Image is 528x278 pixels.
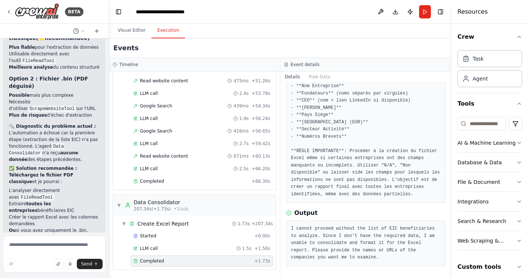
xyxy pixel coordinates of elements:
[294,209,318,217] h3: Output
[251,116,270,121] span: + 56.24s
[457,27,522,47] button: Crew
[251,166,270,172] span: + 66.20s
[457,192,522,211] button: Integrations
[254,258,270,264] span: + 1.73s
[457,212,522,231] button: Search & Research
[140,103,172,109] span: Google Search
[134,206,171,212] span: 207.34s (+1.73s)
[140,258,164,264] span: Completed
[457,237,516,244] div: Web Scraping & Browsing
[9,113,47,118] strong: Plus de risques
[9,143,64,157] code: Data Consolidator
[473,55,484,62] div: Task
[151,23,185,38] button: Execution
[251,178,270,184] span: + 66.30s
[457,231,522,250] button: Web Scraping & Browsing
[457,159,502,166] div: Database & Data
[233,78,248,84] span: 475ms
[9,99,100,112] li: Nécessite d'utiliser sur l'URL
[9,172,100,185] p: et je pourrai :
[457,178,500,186] div: File & Document
[113,7,124,17] button: Hide left sidebar
[9,200,100,214] li: Extraire bénéficiaires EIC
[457,153,522,172] button: Database & Data
[134,199,189,206] div: Data Consolidator
[239,141,248,147] span: 2.7s
[122,221,126,227] span: ▼
[233,103,248,109] span: 439ms
[9,214,100,227] li: Créer le rapport Excel avec les colonnes demandées
[53,259,64,269] button: Upload files
[81,261,92,267] span: Send
[140,178,164,184] span: Completed
[9,166,77,171] strong: ✅ Solution recommandée :
[457,139,515,147] div: AI & Machine Learning
[251,153,270,159] span: + 60.13s
[9,45,35,50] strong: Plus fiable
[239,166,248,172] span: 2.5s
[65,259,75,269] button: Click to speak your automation idea
[9,51,100,64] li: Utilisable directement avec l'outil
[65,7,83,16] div: BETA
[239,90,248,96] span: 2.4s
[70,27,88,35] button: Switch to previous chat
[9,44,100,51] li: pour l'extraction de données
[291,62,319,68] h3: Event details
[435,7,446,17] button: Hide right sidebar
[9,92,100,99] li: mais plus complexe
[112,23,151,38] button: Visual Editor
[457,47,522,93] div: Crew
[9,76,88,89] strong: Option 2 : Fichier .bin (PDF déguisé)
[251,78,270,84] span: + 51.26s
[305,72,335,82] button: Raw Data
[15,3,59,20] img: Logo
[117,202,121,208] span: ▼
[140,166,158,172] span: LLM call
[291,40,441,198] pre: Consolider toutes les données collectées des tâches précédentes et les formater en utilisant l'ou...
[119,62,138,68] h3: Timeline
[9,124,96,129] strong: 🔍 Diagnostic du problème actuel :
[239,116,248,121] span: 1.9s
[137,220,189,227] span: Create Excel Report
[9,64,100,71] li: du contenu structuré
[140,233,156,239] span: Started
[136,8,199,16] nav: breadcrumb
[238,221,250,227] span: 1.73s
[9,228,16,233] strong: Ou
[9,93,30,98] strong: Possible
[140,90,158,96] span: LLM call
[457,257,522,277] button: Custom tools
[233,153,248,159] span: 671ms
[113,43,138,53] h2: Events
[140,116,158,121] span: LLM call
[9,227,100,247] p: si vous avez uniquement le .bin, donnez-moi l'URL et je l'analyserai avec .
[91,27,103,35] button: Start a new chat
[457,7,488,16] h4: Resources
[242,246,251,251] span: 1.5s
[140,153,188,159] span: Read website content
[457,217,506,225] div: Search & Research
[251,221,273,227] span: + 207.34s
[233,128,248,134] span: 416ms
[251,103,270,109] span: + 54.34s
[291,225,441,261] pre: I cannot proceed without the list of EIC beneficiaries to analyze. Since I don't have the require...
[140,78,188,84] span: Read website content
[457,114,522,257] div: Tools
[251,141,270,147] span: + 59.42s
[457,198,488,205] div: Integrations
[457,172,522,192] button: File & Document
[140,141,158,147] span: LLM call
[19,194,54,201] code: FileReadTool
[21,58,56,64] code: FileReadTool
[9,65,53,70] strong: Meilleure analyse
[9,112,100,119] li: d'échec d'extraction
[6,259,16,269] button: Improve this prompt
[28,106,76,112] code: ScrapeWebsiteTool
[77,259,103,269] button: Send
[254,233,270,239] span: + 0.00s
[251,90,270,96] span: + 53.78s
[9,201,51,213] strong: toutes les entreprises
[9,172,73,184] strong: Téléchargez le fichier PDF classique
[140,128,172,134] span: Google Search
[174,206,189,212] span: • 1 task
